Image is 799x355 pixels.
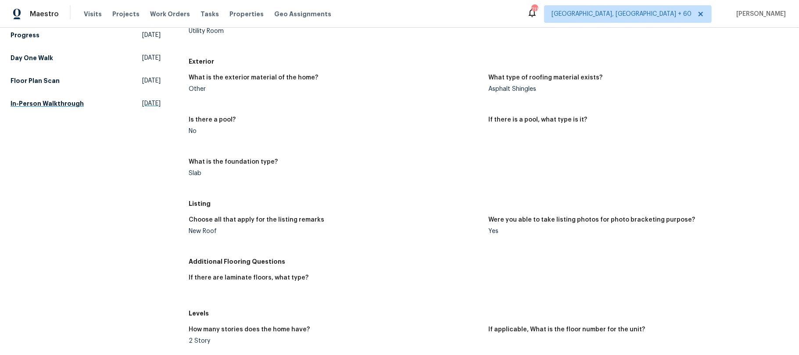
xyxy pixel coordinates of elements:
div: Yes [488,228,781,234]
h5: If there are laminate floors, what type? [189,275,308,281]
span: Geo Assignments [274,10,331,18]
h5: Choose all that apply for the listing remarks [189,217,324,223]
span: Projects [112,10,140,18]
h5: If there is a pool, what type is it? [488,117,587,123]
a: Floor Plan Scan[DATE] [11,73,161,89]
a: Progress[DATE] [11,27,161,43]
div: New Roof [189,228,482,234]
span: [DATE] [142,54,161,62]
div: Slab [189,170,482,176]
span: Properties [229,10,264,18]
h5: Day One Walk [11,54,53,62]
a: Day One Walk[DATE] [11,50,161,66]
h5: Exterior [189,57,788,66]
div: No [189,128,482,134]
span: [DATE] [142,99,161,108]
div: Utility Room [189,28,482,34]
div: Other [189,86,482,92]
h5: What is the foundation type? [189,159,278,165]
span: Maestro [30,10,59,18]
span: Visits [84,10,102,18]
h5: Levels [189,309,788,318]
a: In-Person Walkthrough[DATE] [11,96,161,111]
h5: Floor Plan Scan [11,76,60,85]
div: 711 [531,5,537,14]
div: Asphalt Shingles [488,86,781,92]
h5: How many stories does the home have? [189,326,310,333]
span: [GEOGRAPHIC_DATA], [GEOGRAPHIC_DATA] + 60 [552,10,692,18]
h5: What is the exterior material of the home? [189,75,318,81]
h5: Additional Flooring Questions [189,257,788,266]
span: [PERSON_NAME] [733,10,786,18]
h5: Is there a pool? [189,117,236,123]
h5: Listing [189,199,788,208]
span: Tasks [201,11,219,17]
h5: What type of roofing material exists? [488,75,602,81]
div: 2 Story [189,338,482,344]
h5: Progress [11,31,39,39]
span: [DATE] [142,76,161,85]
span: Work Orders [150,10,190,18]
span: [DATE] [142,31,161,39]
h5: In-Person Walkthrough [11,99,84,108]
h5: If applicable, What is the floor number for the unit? [488,326,645,333]
h5: Were you able to take listing photos for photo bracketing purpose? [488,217,695,223]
